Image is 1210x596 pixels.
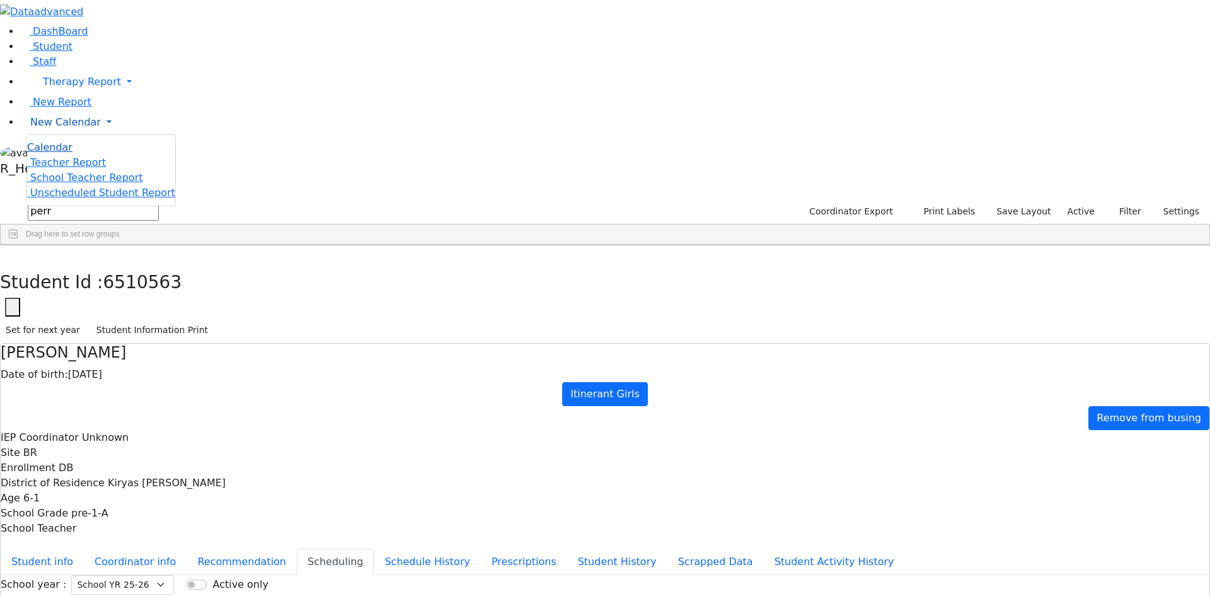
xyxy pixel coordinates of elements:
[103,272,182,293] span: 6510563
[764,549,905,575] button: Student Activity History
[1103,202,1147,221] button: Filter
[187,549,297,575] button: Recommendation
[567,549,667,575] button: Student History
[27,141,72,153] span: Calendar
[20,110,1210,135] a: New Calendar
[27,187,175,199] a: Unscheduled Student Report
[30,116,101,128] span: New Calendar
[1,491,20,506] label: Age
[20,56,56,67] a: Staff
[84,549,187,575] button: Coordinator info
[30,187,175,199] span: Unscheduled Student Report
[33,96,91,108] span: New Report
[30,172,142,184] span: School Teacher Report
[1,445,20,460] label: Site
[562,382,648,406] a: Itinerant Girls
[1,506,68,521] label: School Grade
[212,577,268,592] label: Active only
[28,202,159,221] input: Search
[20,69,1210,95] a: Therapy Report
[1,367,1209,382] div: [DATE]
[43,76,121,88] span: Therapy Report
[26,230,120,238] span: Drag here to set row groups
[909,202,981,221] button: Print Labels
[108,477,226,489] span: Kiryas [PERSON_NAME]
[82,431,129,443] span: Unknown
[30,156,106,168] span: Teacher Report
[27,172,142,184] a: School Teacher Report
[1062,202,1100,221] label: Active
[23,492,40,504] span: 6-1
[1147,202,1205,221] button: Settings
[297,549,374,575] button: Scheduling
[374,549,481,575] button: Schedule History
[1,344,1209,362] h4: [PERSON_NAME]
[71,507,108,519] span: pre-1-A
[1,430,79,445] label: IEP Coordinator
[20,96,91,108] a: New Report
[1,549,84,575] button: Student info
[801,202,899,221] button: Coordinator Export
[26,134,176,206] ul: Therapy Report
[1,521,76,536] label: School Teacher
[1,460,55,476] label: Enrollment
[1,476,105,491] label: District of Residence
[20,25,88,37] a: DashBoard
[33,56,56,67] span: Staff
[1097,412,1201,424] span: Remove from busing
[20,40,72,52] a: Student
[1,577,66,592] label: School year :
[33,25,88,37] span: DashBoard
[1088,406,1209,430] a: Remove from busing
[27,140,72,155] a: Calendar
[667,549,764,575] button: Scrapped Data
[1,367,68,382] label: Date of birth:
[91,320,214,340] button: Student Information Print
[27,156,106,168] a: Teacher Report
[23,447,37,459] span: BR
[481,549,567,575] button: Prescriptions
[991,202,1056,221] button: Save Layout
[59,462,73,474] span: DB
[33,40,72,52] span: Student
